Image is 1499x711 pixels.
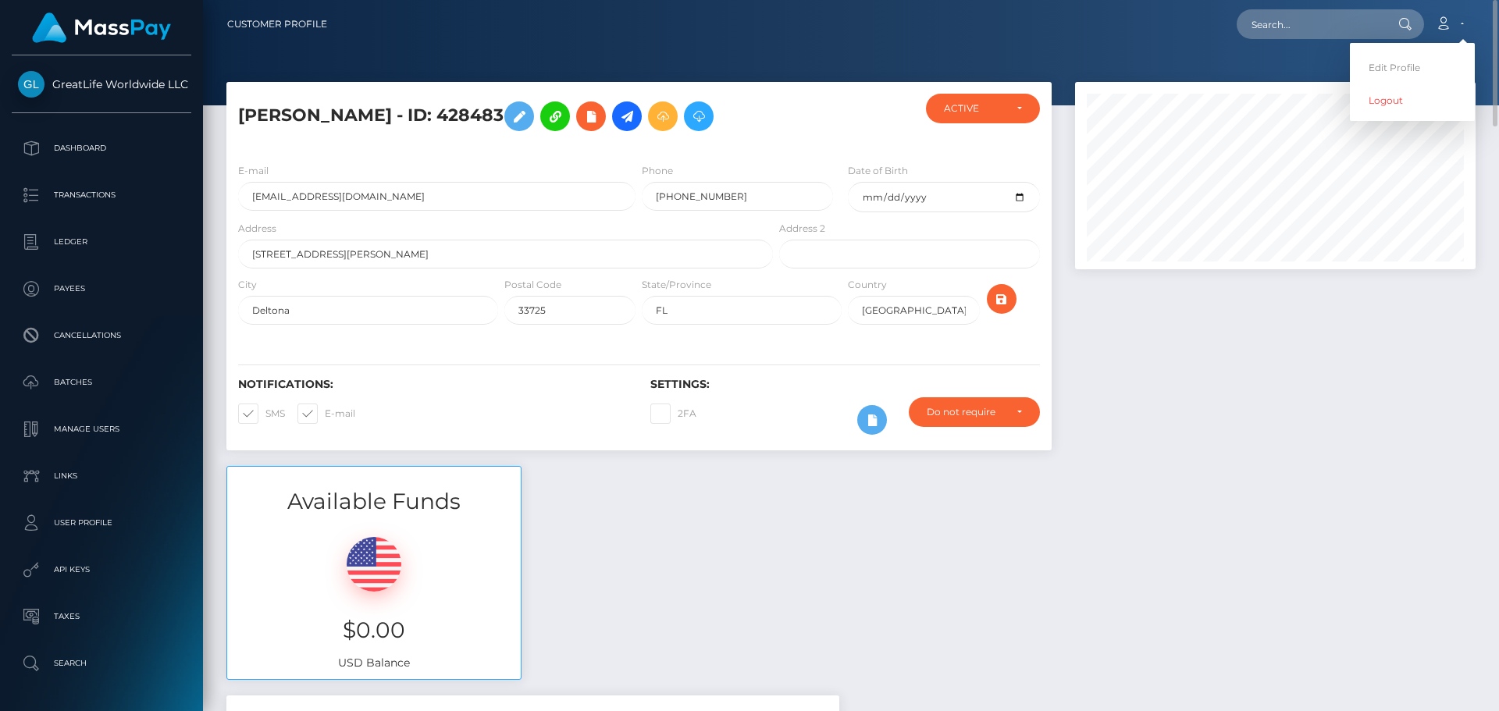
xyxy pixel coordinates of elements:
[18,511,185,535] p: User Profile
[238,403,285,424] label: SMS
[238,164,269,178] label: E-mail
[32,12,171,43] img: MassPay Logo
[18,277,185,300] p: Payees
[504,278,561,292] label: Postal Code
[18,418,185,441] p: Manage Users
[238,278,257,292] label: City
[12,129,191,168] a: Dashboard
[12,410,191,449] a: Manage Users
[12,269,191,308] a: Payees
[238,94,764,139] h5: [PERSON_NAME] - ID: 428483
[18,71,45,98] img: GreatLife Worldwide LLC
[238,222,276,236] label: Address
[238,378,627,391] h6: Notifications:
[642,278,711,292] label: State/Province
[18,324,185,347] p: Cancellations
[227,486,521,517] h3: Available Funds
[227,8,327,41] a: Customer Profile
[12,550,191,589] a: API Keys
[779,222,825,236] label: Address 2
[12,363,191,402] a: Batches
[18,464,185,488] p: Links
[12,77,191,91] span: GreatLife Worldwide LLC
[239,615,509,645] h3: $0.00
[642,164,673,178] label: Phone
[18,605,185,628] p: Taxes
[650,403,696,424] label: 2FA
[18,371,185,394] p: Batches
[347,537,401,592] img: USD.png
[18,137,185,160] p: Dashboard
[12,503,191,542] a: User Profile
[1350,53,1475,82] a: Edit Profile
[612,101,642,131] a: Initiate Payout
[297,403,355,424] label: E-mail
[12,457,191,496] a: Links
[848,278,887,292] label: Country
[909,397,1040,427] button: Do not require
[12,222,191,261] a: Ledger
[1350,86,1475,115] a: Logout
[1237,9,1383,39] input: Search...
[650,378,1039,391] h6: Settings:
[12,597,191,636] a: Taxes
[12,316,191,355] a: Cancellations
[18,183,185,207] p: Transactions
[927,406,1004,418] div: Do not require
[18,230,185,254] p: Ledger
[227,517,521,679] div: USD Balance
[12,644,191,683] a: Search
[12,176,191,215] a: Transactions
[18,558,185,581] p: API Keys
[18,652,185,675] p: Search
[926,94,1040,123] button: ACTIVE
[848,164,908,178] label: Date of Birth
[944,102,1004,115] div: ACTIVE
